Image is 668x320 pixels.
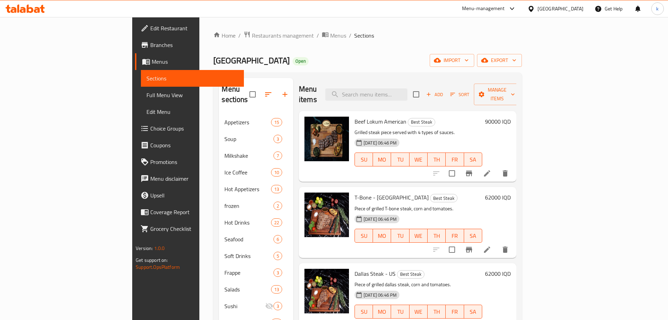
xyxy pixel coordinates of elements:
span: Full Menu View [146,91,238,99]
button: SA [464,229,482,243]
span: Menus [330,31,346,40]
span: Select to update [445,242,459,257]
button: SU [355,305,373,319]
h6: 90000 IQD [485,117,511,126]
span: Sort [450,91,469,99]
img: T-Bone - US [304,193,349,237]
span: FR [448,155,461,165]
span: Milkshake [224,151,273,160]
img: Beef Lokum American [304,117,349,161]
span: 7 [274,153,282,159]
span: 3 [274,136,282,142]
div: items [273,135,282,143]
div: Best Steak [397,270,424,279]
div: Soup3 [219,131,293,147]
button: FR [446,153,464,166]
div: Frappe3 [219,264,293,281]
button: WE [409,305,428,319]
span: import [435,56,469,65]
a: Coverage Report [135,204,244,220]
div: items [271,185,282,193]
input: search [325,88,407,101]
button: FR [446,305,464,319]
div: Hot Appetizers13 [219,181,293,197]
button: delete [497,241,514,258]
span: Ice Coffee [224,168,271,177]
span: Coupons [150,141,238,149]
span: TU [394,307,406,317]
div: Menu-management [462,5,505,13]
h2: Menu items [299,84,317,105]
span: Hot Drinks [224,218,271,227]
div: Seafood6 [219,231,293,248]
button: MO [373,305,391,319]
div: Salads13 [219,281,293,298]
span: Manage items [479,86,515,103]
span: 2 [274,203,282,209]
div: items [271,285,282,294]
span: Choice Groups [150,124,238,133]
button: TU [391,305,409,319]
span: Select to update [445,166,459,181]
span: Sushi [224,302,265,310]
button: Add section [277,86,293,103]
a: Choice Groups [135,120,244,137]
span: WE [412,155,425,165]
span: TU [394,231,406,241]
a: Support.OpsPlatform [136,263,180,272]
button: TH [428,229,446,243]
span: Open [293,58,309,64]
span: Hot Appetizers [224,185,271,193]
div: items [273,151,282,160]
li: / [349,31,351,40]
div: Soup [224,135,273,143]
a: Menu disclaimer [135,170,244,187]
span: Promotions [150,158,238,166]
button: SU [355,153,373,166]
span: Select all sections [245,87,260,102]
div: items [273,268,282,277]
div: items [271,218,282,227]
div: Ice Coffee10 [219,164,293,181]
a: Full Menu View [141,87,244,103]
img: Dallas Steak - US [304,269,349,313]
div: Sushi3 [219,298,293,314]
a: Sections [141,70,244,87]
span: Salads [224,285,271,294]
span: Branches [150,41,238,49]
span: Upsell [150,191,238,200]
button: TU [391,153,409,166]
span: Soft Drinks [224,252,273,260]
span: Sections [146,74,238,83]
span: SA [467,155,479,165]
span: Best Steak [430,194,457,202]
a: Menus [135,53,244,70]
span: [GEOGRAPHIC_DATA] [213,53,290,68]
span: Version: [136,244,153,253]
h6: 62000 IQD [485,193,511,202]
button: WE [409,153,428,166]
span: Frappe [224,268,273,277]
p: Piece of grilled dallas steak, corn and tomatoes. [355,280,482,289]
div: frozen2 [219,197,293,214]
span: 3 [274,270,282,276]
button: TU [391,229,409,243]
button: Sort [448,89,471,100]
a: Promotions [135,154,244,170]
button: Branch-specific-item [461,165,477,182]
span: Select section [409,87,423,102]
div: Hot Drinks22 [219,214,293,231]
span: Sort items [446,89,474,100]
span: TH [430,307,443,317]
span: [DATE] 06:46 PM [361,140,399,146]
span: TH [430,231,443,241]
div: items [273,235,282,243]
span: 1.0.0 [154,244,165,253]
button: delete [497,165,514,182]
nav: breadcrumb [213,31,522,40]
a: Branches [135,37,244,53]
